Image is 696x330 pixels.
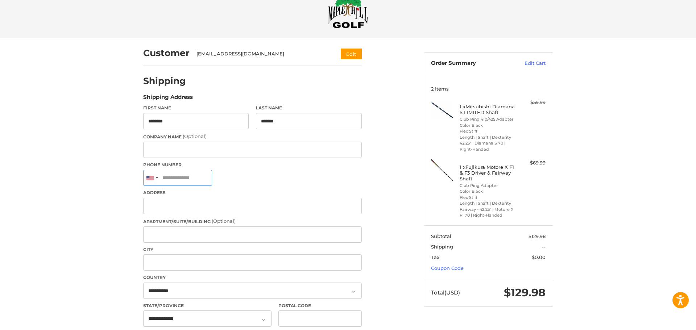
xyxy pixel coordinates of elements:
label: Postal Code [278,302,362,309]
label: City [143,246,362,253]
div: $59.99 [517,99,546,106]
li: Flex Stiff [460,195,515,201]
span: Total (USD) [431,289,460,296]
span: $129.98 [529,233,546,239]
label: Company Name [143,133,362,140]
li: Club Ping 410/425 Adapter [460,116,515,122]
div: $69.99 [517,159,546,167]
h2: Shipping [143,75,186,87]
div: United States: +1 [144,170,160,186]
li: Club Ping Adapter [460,183,515,189]
iframe: Google Customer Reviews [636,310,696,330]
h4: 1 x Fujikura Motore X F1 & F3 Driver & Fairway Shaft [460,164,515,182]
label: Address [143,189,362,196]
li: Color Black [460,188,515,195]
label: Phone Number [143,162,362,168]
li: Color Black [460,122,515,129]
li: Length | Shaft | Dexterity Fairway - 42.25" | Motore X F1 70 | Right-Handed [460,200,515,218]
small: (Optional) [183,133,207,139]
div: [EMAIL_ADDRESS][DOMAIN_NAME] [196,50,327,58]
span: Tax [431,254,439,260]
h2: Customer [143,47,190,59]
label: First Name [143,105,249,111]
span: $129.98 [504,286,546,299]
label: Last Name [256,105,362,111]
span: -- [542,244,546,250]
li: Length | Shaft | Dexterity 42.25" | Diamana S 70 | Right-Handed [460,134,515,153]
legend: Shipping Address [143,93,193,105]
li: Flex Stiff [460,128,515,134]
a: Edit Cart [509,60,546,67]
span: $0.00 [532,254,546,260]
span: Shipping [431,244,453,250]
h4: 1 x Mitsubishi Diamana S LIMITED Shaft [460,104,515,116]
h3: 2 Items [431,86,546,92]
a: Coupon Code [431,265,464,271]
small: (Optional) [212,218,236,224]
label: Apartment/Suite/Building [143,218,362,225]
h3: Order Summary [431,60,509,67]
button: Edit [341,49,362,59]
label: Country [143,274,362,281]
label: State/Province [143,302,272,309]
span: Subtotal [431,233,451,239]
